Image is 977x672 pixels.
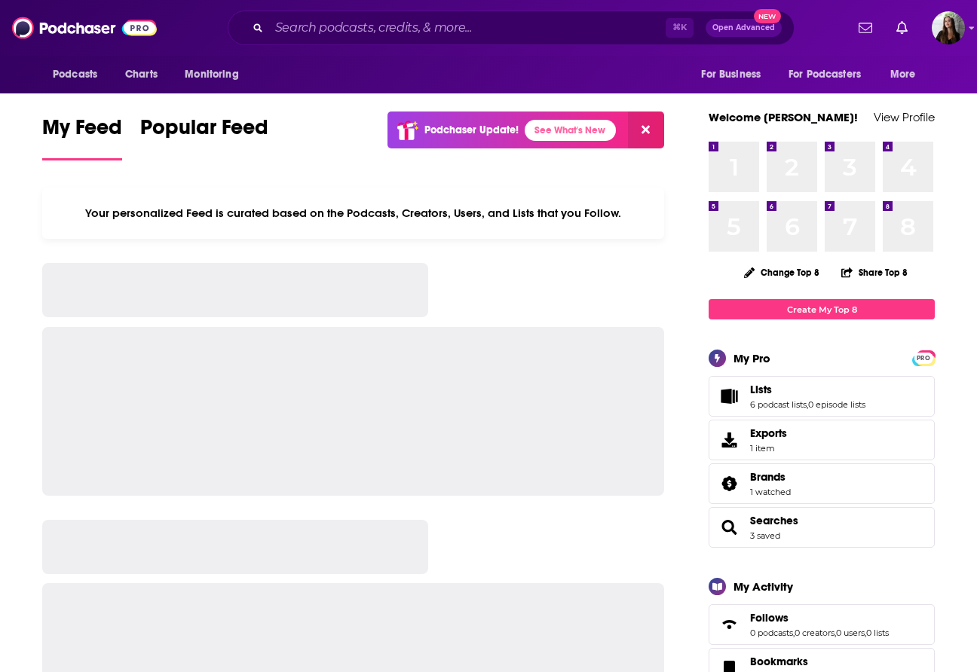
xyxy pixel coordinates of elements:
[140,115,268,149] span: Popular Feed
[424,124,519,136] p: Podchaser Update!
[53,64,97,85] span: Podcasts
[914,353,933,364] span: PRO
[932,11,965,44] span: Logged in as bnmartinn
[750,399,807,410] a: 6 podcast lists
[714,429,744,451] span: Exports
[228,11,795,45] div: Search podcasts, credits, & more...
[874,110,935,124] a: View Profile
[691,60,779,89] button: open menu
[12,14,157,42] img: Podchaser - Follow, Share and Rate Podcasts
[750,611,789,625] span: Follows
[750,487,791,497] a: 1 watched
[125,64,158,85] span: Charts
[932,11,965,44] img: User Profile
[866,628,889,638] a: 0 lists
[750,426,787,440] span: Exports
[750,383,772,396] span: Lists
[666,18,694,38] span: ⌘ K
[890,15,914,41] a: Show notifications dropdown
[174,60,258,89] button: open menu
[525,120,616,141] a: See What's New
[42,188,664,239] div: Your personalized Feed is curated based on the Podcasts, Creators, Users, and Lists that you Follow.
[706,19,782,37] button: Open AdvancedNew
[793,628,795,638] span: ,
[836,628,865,638] a: 0 users
[42,115,122,149] span: My Feed
[709,110,858,124] a: Welcome [PERSON_NAME]!
[140,115,268,160] a: Popular Feed
[750,470,786,484] span: Brands
[115,60,167,89] a: Charts
[754,9,781,23] span: New
[714,517,744,538] a: Searches
[750,628,793,638] a: 0 podcasts
[709,299,935,319] a: Create My Top 8
[750,530,780,541] a: 3 saved
[750,655,808,668] span: Bookmarks
[853,15,878,41] a: Show notifications dropdown
[709,463,935,504] span: Brands
[42,115,122,160] a: My Feed
[269,16,666,40] input: Search podcasts, credits, & more...
[709,420,935,460] a: Exports
[185,64,238,85] span: Monitoring
[42,60,117,89] button: open menu
[880,60,935,89] button: open menu
[714,614,744,635] a: Follows
[714,386,744,407] a: Lists
[701,64,761,85] span: For Business
[750,383,865,396] a: Lists
[835,628,836,638] span: ,
[750,443,787,454] span: 1 item
[750,655,838,668] a: Bookmarks
[932,11,965,44] button: Show profile menu
[795,628,835,638] a: 0 creators
[750,611,889,625] a: Follows
[734,579,793,594] div: My Activity
[709,376,935,417] span: Lists
[914,352,933,363] a: PRO
[709,507,935,548] span: Searches
[890,64,916,85] span: More
[750,514,798,527] a: Searches
[779,60,883,89] button: open menu
[735,263,828,282] button: Change Top 8
[750,470,791,484] a: Brands
[734,351,770,365] div: My Pro
[789,64,861,85] span: For Podcasters
[807,399,808,410] span: ,
[865,628,866,638] span: ,
[808,399,865,410] a: 0 episode lists
[841,258,908,287] button: Share Top 8
[714,473,744,494] a: Brands
[709,604,935,645] span: Follows
[712,24,775,32] span: Open Advanced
